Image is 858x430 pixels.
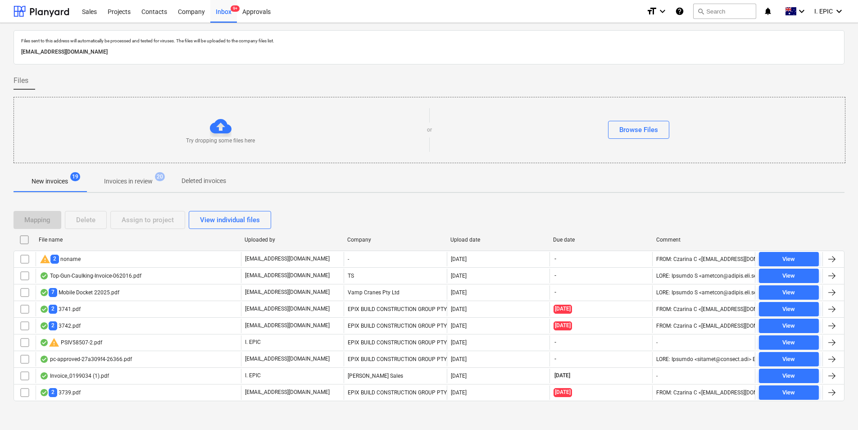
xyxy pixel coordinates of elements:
div: - [656,339,658,346]
button: View [759,352,819,366]
div: View [782,321,795,331]
span: 20 [155,172,165,181]
div: Chat Widget [813,387,858,430]
div: EPIX BUILD CONSTRUCTION GROUP PTY LTD [344,302,446,316]
button: View [759,269,819,283]
div: Browse Files [619,124,658,136]
button: View [759,252,819,266]
i: keyboard_arrow_down [796,6,807,17]
button: View [759,302,819,316]
div: OCR finished [40,289,49,296]
span: 7 [49,288,57,297]
div: [DATE] [451,373,467,379]
span: [DATE] [554,321,572,330]
div: [PERSON_NAME] Sales [344,369,446,383]
i: keyboard_arrow_down [834,6,844,17]
p: I. EPIC [245,339,261,346]
i: Knowledge base [675,6,684,17]
div: noname [40,254,81,265]
div: Uploaded by [245,237,340,243]
div: Due date [553,237,649,243]
p: Try dropping some files here [186,137,255,145]
p: New invoices [32,177,68,186]
div: View [782,304,795,315]
div: View [782,354,795,365]
button: View [759,319,819,333]
p: or [427,126,432,134]
i: notifications [763,6,772,17]
p: [EMAIL_ADDRESS][DOMAIN_NAME] [245,288,330,296]
span: - [554,272,557,279]
div: OCR finished [40,356,49,363]
div: Vamp Cranes Pty Ltd [344,285,446,300]
div: [DATE] [451,389,467,396]
div: Try dropping some files hereorBrowse Files [14,97,845,163]
span: [DATE] [554,372,571,380]
div: View individual files [200,214,260,226]
div: Mobile Docket 22025.pdf [40,288,119,297]
div: 3742.pdf [40,321,81,330]
div: - [656,373,658,379]
div: View [782,371,795,381]
div: OCR finished [40,372,49,380]
div: 3739.pdf [40,388,81,397]
div: View [782,288,795,298]
span: 9+ [231,5,240,12]
p: Deleted invoices [182,176,226,186]
span: warning [49,337,59,348]
p: [EMAIL_ADDRESS][DOMAIN_NAME] [245,255,330,263]
div: Upload date [450,237,546,243]
p: I. EPIC [245,372,261,380]
button: View [759,335,819,350]
p: [EMAIL_ADDRESS][DOMAIN_NAME] [245,305,330,313]
div: OCR finished [40,389,49,396]
i: keyboard_arrow_down [657,6,668,17]
div: Comment [656,237,752,243]
div: [DATE] [451,256,467,262]
span: 19 [70,172,80,181]
div: OCR finished [40,322,49,329]
button: View individual files [189,211,271,229]
div: File name [39,237,237,243]
div: pc-approved-27a309f4-26366.pdf [40,356,132,363]
span: 2 [50,255,59,263]
span: 2 [49,305,57,313]
div: EPIX BUILD CONSTRUCTION GROUP PTY LTD [344,335,446,350]
span: [DATE] [554,388,572,397]
p: [EMAIL_ADDRESS][DOMAIN_NAME] [21,47,837,57]
span: - [554,355,557,363]
span: - [554,288,557,296]
div: [DATE] [451,339,467,346]
div: Top-Gun-Caulking-Invoice-062016.pdf [40,272,141,279]
div: EPIX BUILD CONSTRUCTION GROUP PTY LTD [344,385,446,400]
p: [EMAIL_ADDRESS][DOMAIN_NAME] [245,322,330,329]
div: [DATE] [451,273,467,279]
div: OCR finished [40,272,49,279]
button: View [759,385,819,400]
span: [DATE] [554,305,572,313]
div: OCR finished [40,339,49,346]
button: Search [693,4,756,19]
div: Invoice_0199034 (1).pdf [40,372,109,380]
div: TS [344,269,446,283]
div: View [782,271,795,281]
div: [DATE] [451,289,467,296]
div: [DATE] [451,306,467,312]
span: 2 [49,321,57,330]
div: Company [347,237,443,243]
span: - [554,255,557,263]
p: Files sent to this address will automatically be processed and tested for viruses. The files will... [21,38,837,44]
p: [EMAIL_ADDRESS][DOMAIN_NAME] [245,389,330,396]
div: PSIV58507-2.pdf [40,337,102,348]
div: 3741.pdf [40,305,81,313]
div: [DATE] [451,356,467,362]
button: View [759,369,819,383]
span: warning [40,254,50,265]
p: [EMAIL_ADDRESS][DOMAIN_NAME] [245,272,330,279]
p: [EMAIL_ADDRESS][DOMAIN_NAME] [245,355,330,363]
div: - [344,252,446,266]
div: EPIX BUILD CONSTRUCTION GROUP PTY LTD [344,319,446,333]
span: I. EPIC [814,8,833,15]
div: View [782,338,795,348]
button: View [759,285,819,300]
